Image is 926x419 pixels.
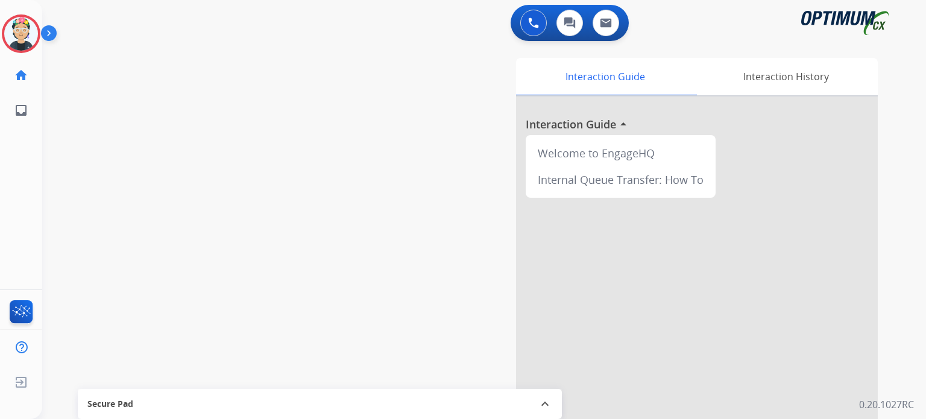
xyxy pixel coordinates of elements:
div: Welcome to EngageHQ [531,140,711,166]
span: Secure Pad [87,398,133,410]
div: Internal Queue Transfer: How To [531,166,711,193]
div: Interaction History [694,58,878,95]
img: avatar [4,17,38,51]
mat-icon: inbox [14,103,28,118]
p: 0.20.1027RC [859,397,914,412]
mat-icon: expand_less [538,397,552,411]
mat-icon: home [14,68,28,83]
div: Interaction Guide [516,58,694,95]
